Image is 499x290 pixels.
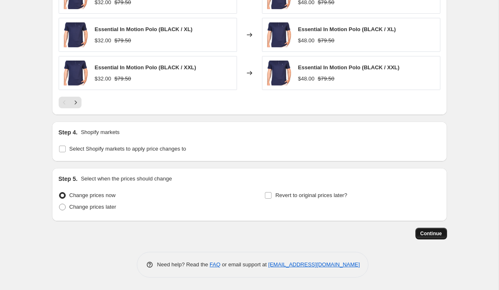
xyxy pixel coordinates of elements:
[69,204,116,210] span: Change prices later
[298,64,400,71] span: Essential In Motion Polo (BLACK / XXL)
[81,128,119,136] p: Shopify markets
[318,37,334,45] strike: $79.50
[114,75,131,83] strike: $79.50
[95,64,196,71] span: Essential In Motion Polo (BLACK / XXL)
[69,146,186,152] span: Select Shopify markets to apply price changes to
[59,175,78,183] h2: Step 5.
[298,75,315,83] div: $48.00
[210,261,220,268] a: FAQ
[220,261,268,268] span: or email support at
[298,37,315,45] div: $48.00
[95,26,193,32] span: Essential In Motion Polo (BLACK / XL)
[268,261,360,268] a: [EMAIL_ADDRESS][DOMAIN_NAME]
[59,128,78,136] h2: Step 4.
[70,97,82,108] button: Next
[267,61,291,85] img: M24100P_NAVY_FRONT_80x.png
[415,228,447,239] button: Continue
[69,192,116,198] span: Change prices now
[81,175,172,183] p: Select when the prices should change
[267,22,291,47] img: M24100P_NAVY_FRONT_80x.png
[275,192,347,198] span: Revert to original prices later?
[420,230,442,237] span: Continue
[95,75,111,83] div: $32.00
[157,261,210,268] span: Need help? Read the
[63,22,88,47] img: M24100P_NAVY_FRONT_80x.png
[114,37,131,45] strike: $79.50
[59,97,82,108] nav: Pagination
[298,26,396,32] span: Essential In Motion Polo (BLACK / XL)
[318,75,334,83] strike: $79.50
[63,61,88,85] img: M24100P_NAVY_FRONT_80x.png
[95,37,111,45] div: $32.00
